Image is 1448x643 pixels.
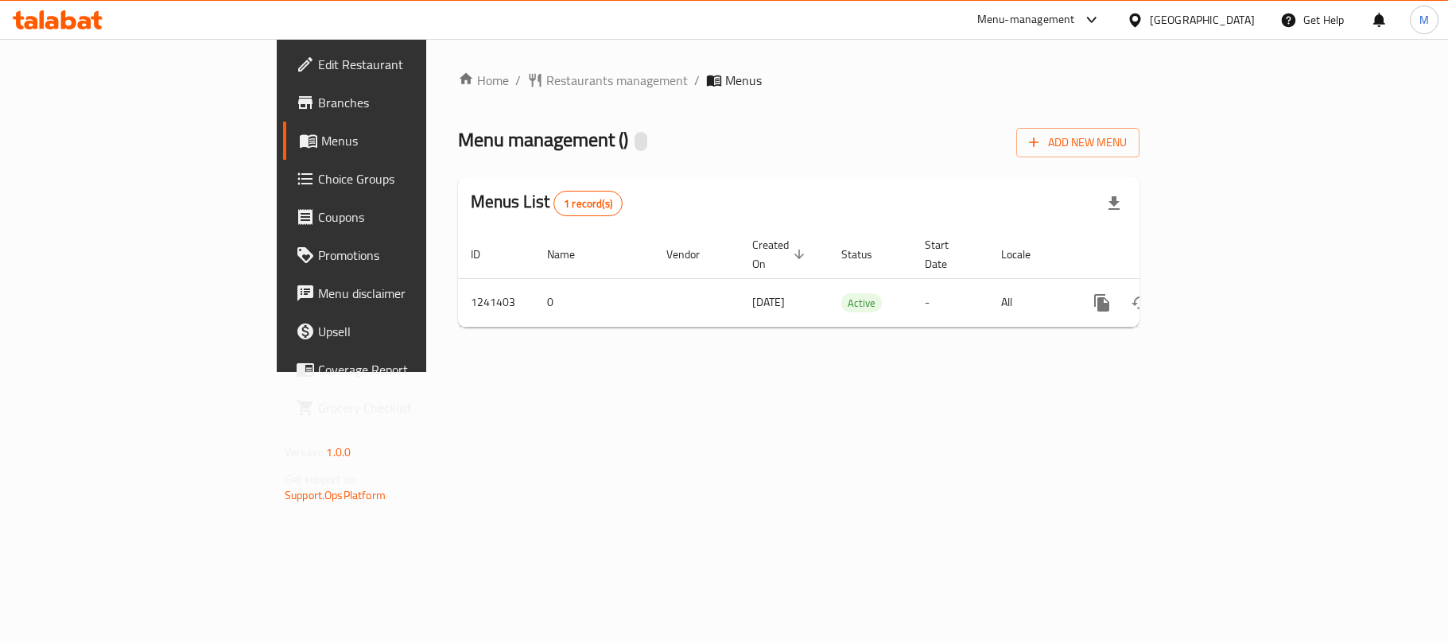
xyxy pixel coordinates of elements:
span: Edit Restaurant [318,55,506,74]
li: / [694,71,700,90]
span: Promotions [318,246,506,265]
span: Branches [318,93,506,112]
span: Coupons [318,207,506,227]
span: Restaurants management [546,71,688,90]
a: Restaurants management [527,71,688,90]
span: Menus [725,71,762,90]
span: Grocery Checklist [318,398,506,417]
span: 1 record(s) [554,196,622,211]
span: Menu disclaimer [318,284,506,303]
button: Add New Menu [1016,128,1139,157]
h2: Menus List [471,190,623,216]
a: Coupons [283,198,518,236]
span: [DATE] [752,292,785,312]
td: - [912,278,988,327]
span: Upsell [318,322,506,341]
a: Grocery Checklist [283,389,518,427]
div: Menu-management [977,10,1075,29]
span: Choice Groups [318,169,506,188]
span: ID [471,245,501,264]
span: Active [841,294,882,312]
a: Support.OpsPlatform [285,485,386,505]
span: M [1419,11,1429,29]
nav: breadcrumb [458,71,1139,90]
a: Branches [283,83,518,122]
span: Version: [285,442,324,463]
a: Edit Restaurant [283,45,518,83]
a: Choice Groups [283,160,518,198]
span: Menu management ( ) [458,122,628,157]
td: All [988,278,1070,327]
a: Coverage Report [283,351,518,389]
a: Promotions [283,236,518,274]
div: [GEOGRAPHIC_DATA] [1150,11,1255,29]
div: Active [841,293,882,312]
a: Menu disclaimer [283,274,518,312]
button: Change Status [1121,284,1159,322]
a: Menus [283,122,518,160]
div: Total records count [553,191,623,216]
span: Start Date [925,235,969,273]
a: Upsell [283,312,518,351]
span: Coverage Report [318,360,506,379]
span: Locale [1001,245,1051,264]
span: Created On [752,235,809,273]
div: Export file [1095,184,1133,223]
span: Get support on: [285,469,358,490]
span: Vendor [666,245,720,264]
span: Name [547,245,596,264]
span: Add New Menu [1029,133,1127,153]
span: Menus [321,131,506,150]
table: enhanced table [458,230,1248,327]
span: 1.0.0 [326,442,351,463]
th: Actions [1070,230,1248,279]
button: more [1083,284,1121,322]
span: Status [841,245,893,264]
td: 0 [534,278,654,327]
